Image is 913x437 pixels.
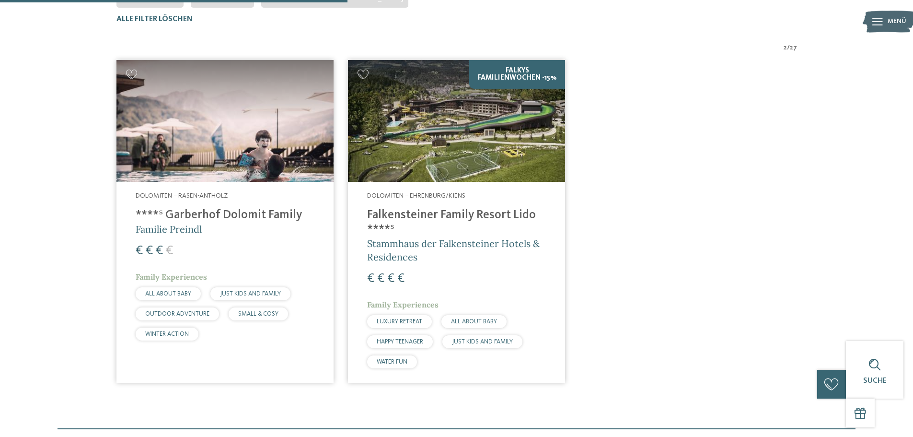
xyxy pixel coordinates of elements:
[220,291,281,297] span: JUST KIDS AND FAMILY
[377,339,423,345] span: HAPPY TEENAGER
[116,60,334,383] a: Familienhotels gesucht? Hier findet ihr die besten! Dolomiten – Rasen-Antholz ****ˢ Garberhof Dol...
[367,192,465,199] span: Dolomiten – Ehrenburg/Kiens
[367,272,374,285] span: €
[397,272,404,285] span: €
[377,359,407,365] span: WATER FUN
[348,60,565,182] img: Familienhotels gesucht? Hier findet ihr die besten!
[116,15,193,23] span: Alle Filter löschen
[377,272,384,285] span: €
[166,245,173,257] span: €
[156,245,163,257] span: €
[145,311,209,317] span: OUTDOOR ADVENTURE
[116,60,334,182] img: Familienhotels gesucht? Hier findet ihr die besten!
[348,60,565,383] a: Familienhotels gesucht? Hier findet ihr die besten! Falkys Familienwochen -15% Dolomiten – Ehrenb...
[863,377,887,385] span: Suche
[787,43,790,53] span: /
[136,272,207,282] span: Family Experiences
[784,43,787,53] span: 2
[238,311,278,317] span: SMALL & COSY
[145,291,191,297] span: ALL ABOUT BABY
[387,272,394,285] span: €
[136,223,202,235] span: Familie Preindl
[367,300,439,309] span: Family Experiences
[790,43,797,53] span: 27
[451,319,497,325] span: ALL ABOUT BABY
[145,331,189,337] span: WINTER ACTION
[367,237,540,263] span: Stammhaus der Falkensteiner Hotels & Residences
[136,245,143,257] span: €
[146,245,153,257] span: €
[377,319,422,325] span: LUXURY RETREAT
[367,208,546,237] h4: Falkensteiner Family Resort Lido ****ˢ
[136,192,228,199] span: Dolomiten – Rasen-Antholz
[136,208,314,223] h4: ****ˢ Garberhof Dolomit Family
[452,339,513,345] span: JUST KIDS AND FAMILY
